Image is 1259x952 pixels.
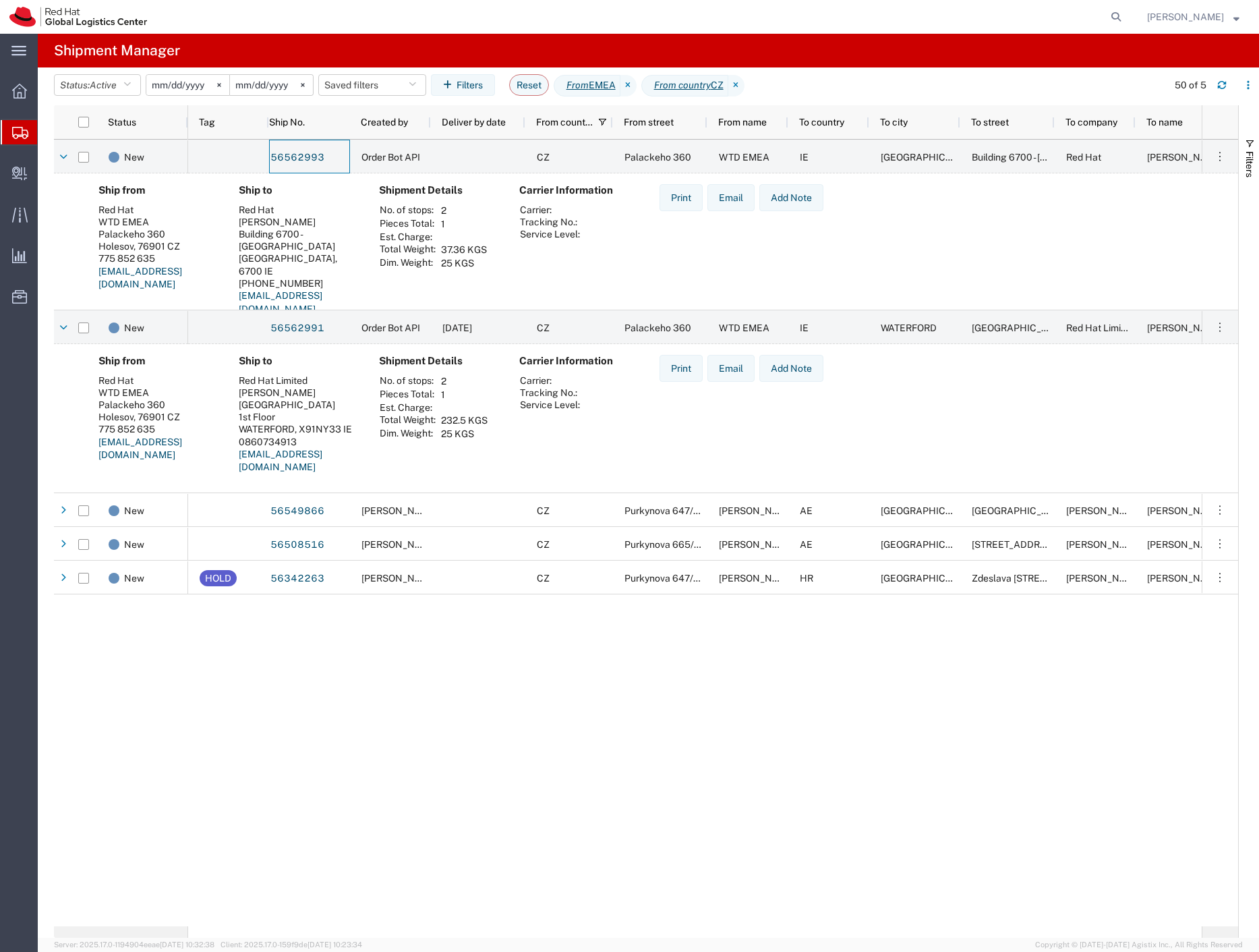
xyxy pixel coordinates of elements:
[239,290,322,314] a: [EMAIL_ADDRESS][DOMAIN_NAME]
[239,411,357,423] div: 1st Floor
[124,494,144,528] span: New
[361,505,438,516] span: Dana Janakova
[881,505,977,516] span: Dubai
[146,75,229,95] input: Not set
[537,152,550,163] span: CZ
[1066,152,1101,163] span: Red Hat
[124,140,144,174] span: New
[707,184,755,211] button: Email
[800,152,809,163] span: IE
[800,323,809,333] span: IE
[624,117,674,128] span: From street
[566,78,589,92] i: From
[1065,117,1117,128] span: To company
[718,117,767,128] span: From name
[624,573,705,584] span: Purkynova 647/111
[230,75,313,95] input: Not set
[880,117,908,128] span: To city
[98,411,217,423] div: Holesov, 76901 CZ
[361,323,420,333] span: Order Bot API
[98,399,217,411] div: Palackeho 360
[707,355,755,382] button: Email
[800,573,813,584] span: HR
[98,266,182,290] a: [EMAIL_ADDRESS][DOMAIN_NAME]
[9,7,147,27] img: logo
[361,573,438,584] span: Dominik Galovic
[436,204,492,217] td: 2
[160,941,214,949] span: [DATE] 10:32:38
[379,231,436,243] th: Est. Charge:
[519,387,581,399] th: Tracking No.:
[361,152,420,163] span: Order Bot API
[537,573,550,584] span: CZ
[972,505,1157,516] span: Springs 9, Street 8, Villa 11
[239,423,357,435] div: WATERFORD, X91NY33 IE
[1146,117,1183,128] span: To name
[239,228,357,252] div: Building 6700 - [GEOGRAPHIC_DATA]
[1146,9,1240,25] button: [PERSON_NAME]
[624,539,708,550] span: Purkynova 665/115
[799,117,844,128] span: To country
[436,414,492,427] td: 232.5 KGS
[442,323,472,333] span: 08/29/2025
[239,184,357,196] h4: Ship to
[379,427,436,441] th: Dim. Weight:
[270,501,325,522] a: 56549866
[108,117,136,128] span: Status
[436,374,492,388] td: 2
[881,573,977,584] span: Zagreb
[536,117,593,128] span: From country
[436,243,492,256] td: 37.36 KGS
[554,75,620,96] span: From EMEA
[239,436,357,448] div: 0860734913
[98,228,217,240] div: Palackeho 360
[1035,939,1243,951] span: Copyright © [DATE]-[DATE] Agistix Inc., All Rights Reserved
[719,505,796,516] span: Dana Janakova
[98,423,217,435] div: 775 852 635
[436,256,492,270] td: 25 KGS
[654,78,711,92] i: From country
[641,75,728,96] span: From country CZ
[1066,573,1143,584] span: Vanja Sasa
[1066,539,1143,550] span: Rahul Rathore
[442,117,506,128] span: Deliver by date
[537,323,550,333] span: CZ
[1147,323,1224,333] span: Becky Clegg
[519,184,627,196] h4: Carrier Information
[431,74,495,96] button: Filters
[660,355,703,382] button: Print
[361,117,408,128] span: Created by
[98,437,182,461] a: [EMAIL_ADDRESS][DOMAIN_NAME]
[124,561,144,595] span: New
[379,388,436,401] th: Pieces Total:
[239,252,357,277] div: [GEOGRAPHIC_DATA], 6700 IE
[719,539,796,550] span: Filip Moravec
[800,505,813,516] span: AE
[759,355,823,382] button: Add Note
[98,387,217,399] div: WTD EMEA
[972,323,1068,333] span: Communication House, Cork Road
[881,323,937,333] span: WATERFORD
[509,74,549,96] button: Reset
[270,147,325,169] a: 56562993
[270,318,325,339] a: 56562991
[537,505,550,516] span: CZ
[972,539,1061,550] span: Al Nahyan,Building 20 , Flat 1202
[239,387,357,399] div: [PERSON_NAME]
[205,570,231,586] div: HOLD
[1147,539,1249,550] span: Rahul Rathore(M-M)
[199,117,215,128] span: Tag
[759,184,823,211] button: Add Note
[1244,151,1255,177] span: Filters
[719,323,769,333] span: WTD EMEA
[379,217,436,231] th: Pieces Total:
[972,152,1134,163] span: Building 6700 - Cork Airport Business Park
[519,399,581,411] th: Service Level:
[624,505,705,516] span: Purkynova 647/111
[519,355,627,367] h4: Carrier Information
[624,323,691,333] span: Palackeho 360
[719,152,769,163] span: WTD EMEA
[519,216,581,228] th: Tracking No.:
[881,539,977,550] span: Abu Dhabi
[270,568,325,590] a: 56342263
